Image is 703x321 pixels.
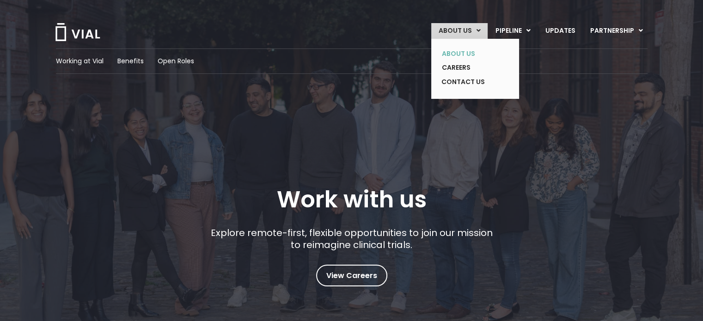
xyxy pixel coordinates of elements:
img: Vial Logo [55,23,101,41]
a: CONTACT US [434,75,502,90]
a: PIPELINEMenu Toggle [488,23,538,39]
a: PARTNERSHIPMenu Toggle [583,23,650,39]
a: View Careers [316,265,387,286]
p: Explore remote-first, flexible opportunities to join our mission to reimagine clinical trials. [207,227,496,251]
a: Benefits [117,56,144,66]
a: Open Roles [158,56,194,66]
span: View Careers [326,270,377,282]
a: ABOUT US [434,47,502,61]
a: ABOUT USMenu Toggle [431,23,488,39]
a: Working at Vial [56,56,104,66]
a: CAREERS [434,61,502,75]
a: UPDATES [538,23,582,39]
h1: Work with us [277,186,427,213]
